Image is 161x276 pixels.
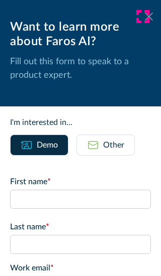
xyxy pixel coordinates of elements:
label: Last name [10,221,151,233]
div: I'm interested in... [10,116,151,128]
div: Demo [37,139,58,151]
label: First name [10,176,151,188]
p: Fill out this form to speak to a product expert. [10,55,151,82]
div: Want to learn more about Faros AI? [10,20,151,49]
label: Work email [10,262,151,274]
div: Other [103,139,124,151]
